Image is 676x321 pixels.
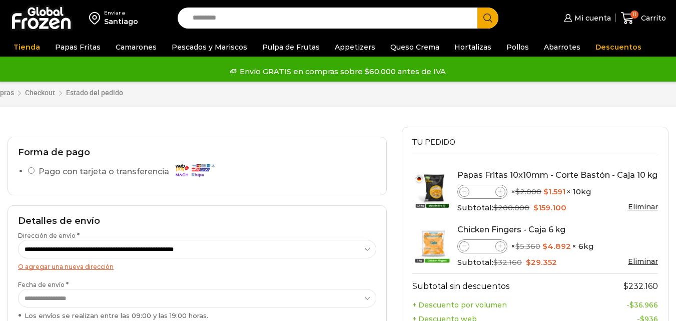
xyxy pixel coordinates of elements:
label: Fecha de envío * [18,280,376,320]
bdi: 36.966 [629,300,658,309]
a: Camarones [111,38,162,57]
a: Papas Fritas [50,38,106,57]
div: Subtotal: [457,202,658,213]
img: Pago con tarjeta o transferencia [172,161,217,179]
span: $ [543,187,548,196]
th: Subtotal sin descuentos [412,273,585,298]
span: $ [493,203,498,212]
bdi: 232.160 [623,281,658,291]
input: Product quantity [469,240,495,252]
span: Carrito [638,13,666,23]
span: $ [493,257,498,267]
img: address-field-icon.svg [89,10,104,27]
bdi: 2.000 [515,187,541,196]
a: 11 Carrito [621,7,666,30]
bdi: 29.352 [526,257,557,267]
span: $ [629,300,634,309]
a: Eliminar [628,202,658,211]
bdi: 5.360 [515,241,540,251]
label: Pago con tarjeta o transferencia [39,163,220,181]
bdi: 159.100 [533,203,566,212]
span: 11 [630,11,638,19]
button: Search button [477,8,498,29]
a: Hortalizas [449,38,496,57]
div: Enviar a [104,10,138,17]
bdi: 200.000 [493,203,529,212]
td: - [585,298,658,312]
span: $ [542,241,547,251]
a: Chicken Fingers - Caja 6 kg [457,225,565,234]
a: Pollos [501,38,534,57]
a: Queso Crema [385,38,444,57]
a: Descuentos [590,38,646,57]
a: Appetizers [330,38,380,57]
h2: Detalles de envío [18,216,376,227]
span: $ [526,257,531,267]
span: $ [533,203,538,212]
a: Mi cuenta [561,8,610,28]
span: Tu pedido [412,137,455,148]
div: Subtotal: [457,257,658,268]
span: $ [515,241,520,251]
a: Eliminar [628,257,658,266]
th: + Descuento por volumen [412,298,585,312]
bdi: 4.892 [542,241,571,251]
bdi: 1.591 [543,187,565,196]
label: Dirección de envío * [18,231,376,258]
a: O agregar una nueva dirección [18,263,114,270]
a: Papas Fritas 10x10mm - Corte Bastón - Caja 10 kg [457,170,657,180]
div: × × 6kg [457,239,658,253]
a: Tienda [9,38,45,57]
a: Abarrotes [539,38,585,57]
span: $ [623,281,628,291]
bdi: 32.160 [493,257,522,267]
span: Mi cuenta [572,13,611,23]
select: Dirección de envío * [18,240,376,258]
a: Pescados y Mariscos [167,38,252,57]
input: Product quantity [469,186,495,198]
span: $ [515,187,520,196]
div: Santiago [104,17,138,27]
div: Los envíos se realizan entre las 09:00 y las 19:00 horas. [18,311,376,320]
select: Fecha de envío * Los envíos se realizan entre las 09:00 y las 19:00 horas. [18,289,376,307]
div: × × 10kg [457,185,658,199]
a: Pulpa de Frutas [257,38,325,57]
h2: Forma de pago [18,147,376,158]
